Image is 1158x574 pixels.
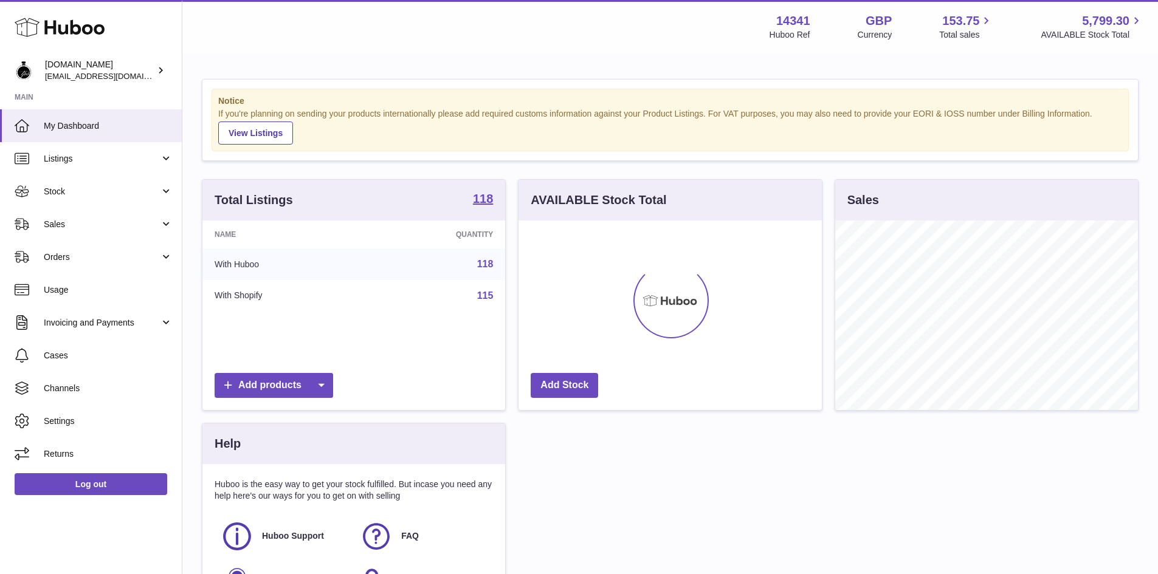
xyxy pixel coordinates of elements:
span: Listings [44,153,160,165]
span: Usage [44,284,173,296]
td: With Shopify [202,280,366,312]
div: Huboo Ref [770,29,810,41]
span: Settings [44,415,173,427]
p: Huboo is the easy way to get your stock fulfilled. But incase you need any help here's our ways f... [215,479,493,502]
span: Cases [44,350,173,361]
a: Log out [15,473,167,495]
th: Quantity [366,220,506,248]
span: [EMAIL_ADDRESS][DOMAIN_NAME] [45,71,179,81]
span: Total sales [939,29,993,41]
strong: 118 [473,193,493,205]
h3: Sales [847,192,879,208]
a: FAQ [360,520,487,553]
h3: Total Listings [215,192,293,208]
span: Returns [44,448,173,460]
th: Name [202,220,366,248]
strong: 14341 [776,13,810,29]
span: Channels [44,383,173,394]
span: AVAILABLE Stock Total [1041,29,1143,41]
a: Add products [215,373,333,398]
span: My Dashboard [44,120,173,132]
div: Currency [858,29,892,41]
h3: AVAILABLE Stock Total [531,192,666,208]
span: Stock [44,186,160,197]
a: 118 [473,193,493,207]
a: Huboo Support [221,520,348,553]
td: With Huboo [202,248,366,280]
a: Add Stock [531,373,598,398]
strong: GBP [866,13,892,29]
a: View Listings [218,121,293,145]
span: Orders [44,251,160,263]
a: 118 [477,259,494,269]
a: 115 [477,290,494,301]
span: 5,799.30 [1082,13,1129,29]
span: FAQ [401,530,419,542]
div: [DOMAIN_NAME] [45,59,154,82]
div: If you're planning on sending your products internationally please add required customs informati... [218,108,1122,145]
span: Invoicing and Payments [44,317,160,329]
span: 153.75 [942,13,979,29]
h3: Help [215,436,241,452]
span: Huboo Support [262,530,324,542]
strong: Notice [218,95,1122,107]
span: Sales [44,219,160,230]
a: 5,799.30 AVAILABLE Stock Total [1041,13,1143,41]
a: 153.75 Total sales [939,13,993,41]
img: theperfumesampler@gmail.com [15,61,33,80]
